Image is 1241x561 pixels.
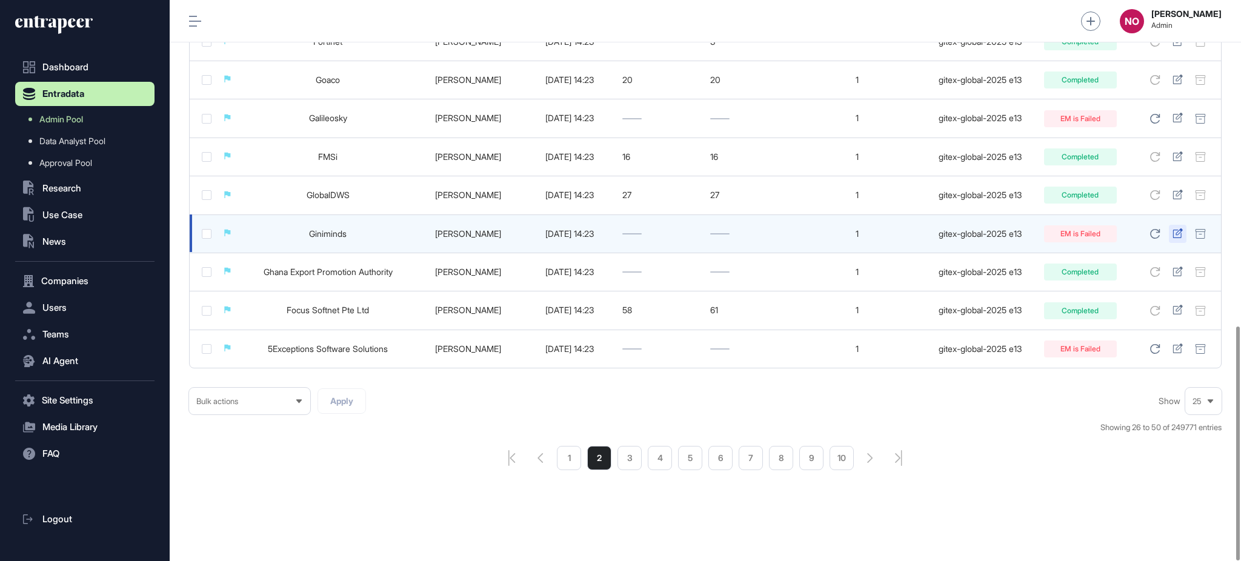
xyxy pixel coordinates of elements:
[318,151,338,162] a: FMSi
[435,344,501,354] a: [PERSON_NAME]
[929,113,1032,123] div: gitex-global-2025 e13
[435,190,501,200] a: [PERSON_NAME]
[617,446,642,470] a: 3
[529,75,610,85] div: [DATE] 14:23
[435,228,501,239] a: [PERSON_NAME]
[1120,9,1144,33] button: NO
[1044,225,1117,242] div: EM is Failed
[21,108,155,130] a: Admin Pool
[15,269,155,293] button: Companies
[739,446,763,470] a: 7
[529,344,610,354] div: [DATE] 14:23
[508,450,516,466] a: pagination-first-page-button
[196,397,238,406] span: Bulk actions
[678,446,702,470] a: 5
[557,446,581,470] a: 1
[309,113,347,123] a: Galileosky
[42,514,72,524] span: Logout
[830,446,854,470] a: 10
[929,190,1032,200] div: gitex-global-2025 e13
[268,344,388,354] a: 5Exceptions Software Solutions
[39,115,83,124] span: Admin Pool
[307,190,350,200] a: GlobalDWS
[648,446,672,470] a: 4
[929,229,1032,239] div: gitex-global-2025 e13
[710,305,786,315] div: 61
[42,62,88,72] span: Dashboard
[529,267,610,277] div: [DATE] 14:23
[537,453,544,463] a: pagination-prev-button
[15,442,155,466] button: FAQ
[622,152,698,162] div: 16
[929,344,1032,354] div: gitex-global-2025 e13
[435,75,501,85] a: [PERSON_NAME]
[1100,422,1222,434] div: Showing 26 to 50 of 249771 entries
[313,36,342,47] a: Fortinet
[929,267,1032,277] div: gitex-global-2025 e13
[798,152,917,162] div: 1
[622,190,698,200] div: 27
[15,55,155,79] a: Dashboard
[264,267,393,277] a: Ghana Export Promotion Authority
[798,229,917,239] div: 1
[798,113,917,123] div: 1
[529,113,610,123] div: [DATE] 14:23
[42,449,59,459] span: FAQ
[929,75,1032,85] div: gitex-global-2025 e13
[21,130,155,152] a: Data Analyst Pool
[895,450,902,466] a: search-pagination-last-page-button
[710,152,786,162] div: 16
[435,151,501,162] a: [PERSON_NAME]
[929,305,1032,315] div: gitex-global-2025 e13
[1044,187,1117,204] div: Completed
[309,228,347,239] a: Giniminds
[529,229,610,239] div: [DATE] 14:23
[798,75,917,85] div: 1
[769,446,793,470] li: 8
[1044,302,1117,319] div: Completed
[799,446,823,470] a: 9
[42,330,69,339] span: Teams
[435,113,501,123] a: [PERSON_NAME]
[316,75,340,85] a: Goaco
[1159,396,1180,406] span: Show
[15,203,155,227] button: Use Case
[798,344,917,354] div: 1
[1044,110,1117,127] div: EM is Failed
[21,152,155,174] a: Approval Pool
[42,396,93,405] span: Site Settings
[587,446,611,470] li: 2
[42,210,82,220] span: Use Case
[287,305,369,315] a: Focus Softnet Pte Ltd
[929,152,1032,162] div: gitex-global-2025 e13
[42,356,78,366] span: AI Agent
[435,267,501,277] a: [PERSON_NAME]
[42,422,98,432] span: Media Library
[15,82,155,106] button: Entradata
[41,276,88,286] span: Companies
[1044,148,1117,165] div: Completed
[42,303,67,313] span: Users
[435,36,501,47] a: [PERSON_NAME]
[798,305,917,315] div: 1
[708,446,733,470] a: 6
[529,190,610,200] div: [DATE] 14:23
[15,507,155,531] a: Logout
[15,296,155,320] button: Users
[15,176,155,201] button: Research
[15,322,155,347] button: Teams
[529,152,610,162] div: [DATE] 14:23
[1044,340,1117,357] div: EM is Failed
[15,230,155,254] button: News
[710,190,786,200] div: 27
[435,305,501,315] a: [PERSON_NAME]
